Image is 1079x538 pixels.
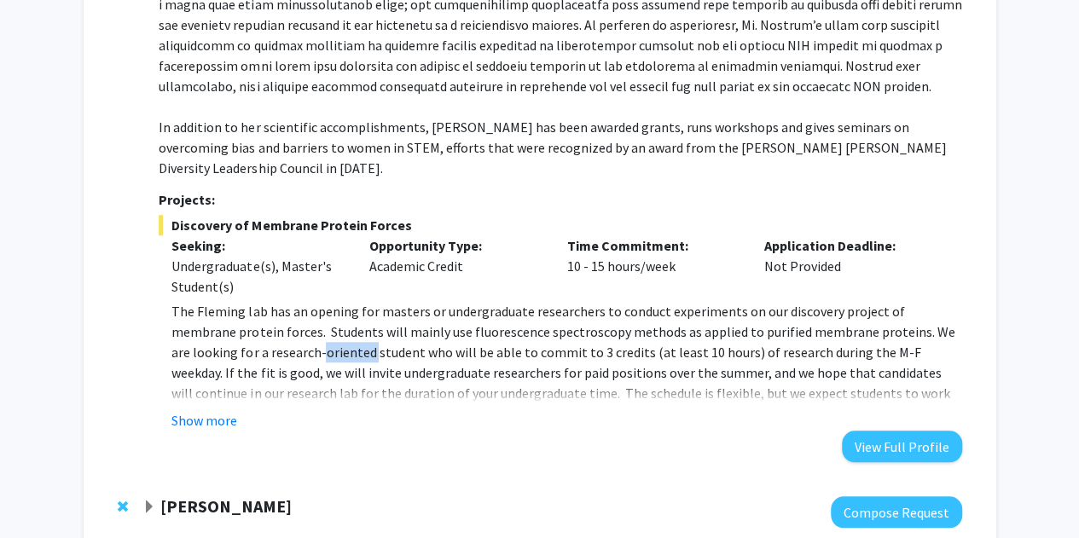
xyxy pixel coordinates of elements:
[171,410,237,431] button: Show more
[764,235,937,256] p: Application Deadline:
[160,495,292,517] strong: [PERSON_NAME]
[842,431,962,462] button: View Full Profile
[171,235,344,256] p: Seeking:
[13,461,73,525] iframe: Chat
[566,235,739,256] p: Time Commitment:
[159,191,215,208] strong: Projects:
[831,496,962,528] button: Compose Request to Yannis Paulus
[369,235,542,256] p: Opportunity Type:
[142,500,156,514] span: Expand Yannis Paulus Bookmark
[171,256,344,297] div: Undergraduate(s), Master's Student(s)
[554,235,751,297] div: 10 - 15 hours/week
[357,235,554,297] div: Academic Credit
[159,215,961,235] span: Discovery of Membrane Protein Forces
[751,235,949,297] div: Not Provided
[118,500,128,513] span: Remove Yannis Paulus from bookmarks
[171,301,961,424] p: The Fleming lab has an opening for masters or undergraduate researchers to conduct experiments on...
